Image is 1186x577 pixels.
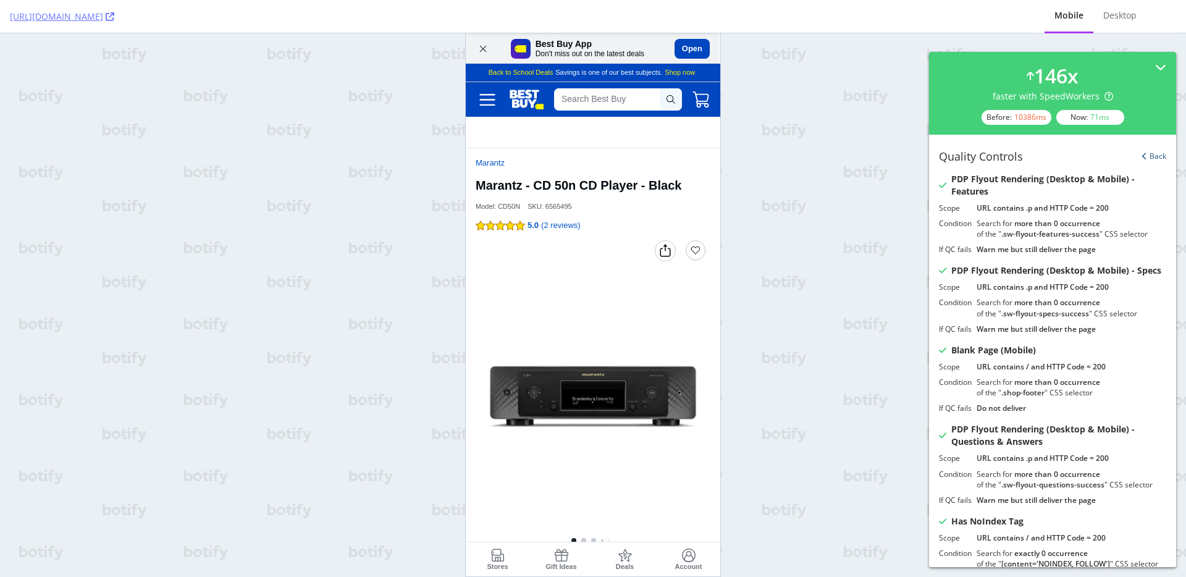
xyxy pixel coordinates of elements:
div: more than 0 occurrence [1014,297,1100,308]
div: Search for of the " " CSS selector [977,218,1166,239]
div: Scope [939,533,972,543]
div: Condition [939,377,972,387]
div: Quality Controls [939,150,1023,163]
textarea: Search [88,55,194,77]
button: Search [194,55,216,77]
img: Best Buy App Icon [45,6,65,25]
span: Gift Ideas [64,529,127,537]
div: URL contains .p and HTTP Code = 200 [977,282,1166,292]
div: If QC fails [939,495,972,505]
div: faster with SpeedWorkers [993,90,1113,103]
div: Warn me but still deliver the page [977,244,1166,255]
div: Has NoIndex Tag [951,515,1024,528]
a: Gift Ideas [64,515,127,537]
div: Condition [939,218,972,229]
div: Mobile [1054,9,1083,22]
span: Deals [127,529,191,537]
div: .sw-flyout-questions-success [1001,479,1104,490]
div: [content='NOINDEX, FOLLOW'] [1001,558,1110,569]
svg: BestBuy.com [43,56,78,76]
div: Search for of the " " CSS selector [977,548,1166,569]
button: Close [10,8,25,23]
div: exactly 0 occurrence [1014,548,1088,558]
div: .sw-flyout-specs-success [1001,308,1089,319]
div: Search for of the " " CSS selector [977,377,1166,398]
a: Shop now [199,35,232,43]
div: Scope [939,453,972,463]
div: URL contains .p and HTTP Code = 200 [977,203,1166,213]
a: Deals [127,515,191,537]
p: Best Buy App [70,6,179,16]
div: 146 x [1034,62,1079,90]
a: Cart, 0 item [226,57,245,75]
p: Don't miss out on the latest deals [70,16,179,25]
div: 71 ms [1090,112,1109,122]
h1: Marantz - CD 50n CD Player - Black [10,145,245,159]
div: more than 0 occurrence [1014,469,1100,479]
div: Search for of the " " CSS selector [977,469,1166,490]
span: (2 reviews) [75,187,115,197]
div: Desktop [1103,9,1137,22]
div: PDP Flyout Rendering (Desktop & Mobile) - Questions & Answers [951,423,1166,448]
div: Do not deliver [977,403,1166,413]
div: .shop-footer [1001,387,1045,398]
div: Condition [939,469,972,479]
a: Account [191,515,254,537]
span: Savings is one of our best subjects. [90,35,196,43]
div: Model: CD50N [10,169,62,177]
div: Search for of the " " CSS selector [977,297,1166,318]
a: Open [209,6,244,25]
span: Back to School Deals [23,35,90,43]
div: Scope [939,203,972,213]
div: more than 0 occurrence [1014,218,1100,229]
div: .sw-flyout-features-success [1001,229,1100,239]
div: SKU: 6565495 [62,169,114,177]
a: Back [1142,151,1166,161]
div: Condition [939,548,972,558]
button: Share [190,208,209,227]
div: Scope [939,282,972,292]
a: Marantz [10,125,39,134]
div: Warn me but still deliver the page [977,495,1166,505]
div: Condition [939,297,972,308]
div: URL contains / and HTTP Code = 200 [977,361,1166,372]
div: If QC fails [939,324,972,334]
a: [URL][DOMAIN_NAME] [10,11,114,23]
div: 10386 ms [1014,112,1046,122]
div: Scope [939,361,972,372]
div: PDP Flyout Rendering (Desktop & Mobile) - Features [951,173,1166,198]
button: Menu [10,53,33,80]
div: PDP Flyout Rendering (Desktop & Mobile) - Specs [951,264,1161,277]
div: Before: [982,110,1051,125]
button: Save [220,207,240,227]
div: Now: [1056,110,1124,125]
div: more than 0 occurrence [1014,377,1100,387]
div: URL contains .p and HTTP Code = 200 [977,453,1166,463]
div: If QC fails [939,244,972,255]
img: Front. Marantz - CD 50n CD Player - Black. [10,238,245,485]
div: Blank Page (Mobile) [951,344,1036,356]
svg: Cart Icon [226,57,245,75]
div: URL contains / and HTTP Code = 200 [977,533,1166,543]
span: Account [191,529,254,537]
div: Warn me but still deliver the page [977,324,1166,334]
div: If QC fails [939,403,972,413]
span: 5.0 [62,187,73,197]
